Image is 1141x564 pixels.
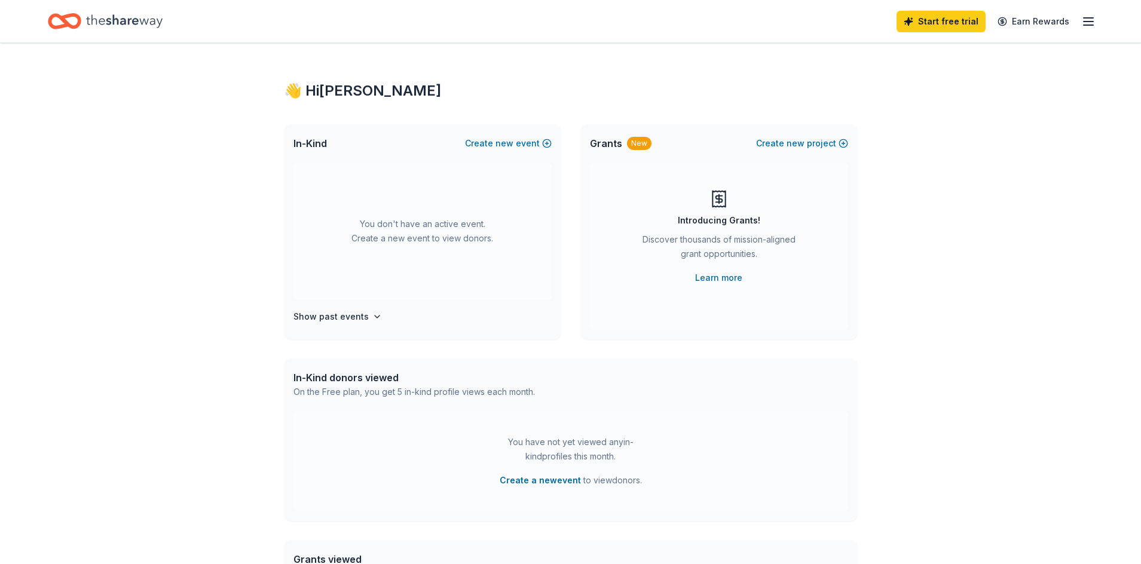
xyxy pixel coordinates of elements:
[465,136,552,151] button: Createnewevent
[496,435,646,464] div: You have not yet viewed any in-kind profiles this month.
[638,232,800,266] div: Discover thousands of mission-aligned grant opportunities.
[293,309,369,324] h4: Show past events
[695,271,742,285] a: Learn more
[293,385,535,399] div: On the Free plan, you get 5 in-kind profile views each month.
[787,136,804,151] span: new
[990,11,1076,32] a: Earn Rewards
[500,473,581,488] button: Create a newevent
[678,213,760,228] div: Introducing Grants!
[48,7,163,35] a: Home
[495,136,513,151] span: new
[293,309,382,324] button: Show past events
[590,136,622,151] span: Grants
[897,11,986,32] a: Start free trial
[284,81,858,100] div: 👋 Hi [PERSON_NAME]
[627,137,651,150] div: New
[293,136,327,151] span: In-Kind
[293,370,535,385] div: In-Kind donors viewed
[500,473,642,488] span: to view donors .
[756,136,848,151] button: Createnewproject
[293,163,552,300] div: You don't have an active event. Create a new event to view donors.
